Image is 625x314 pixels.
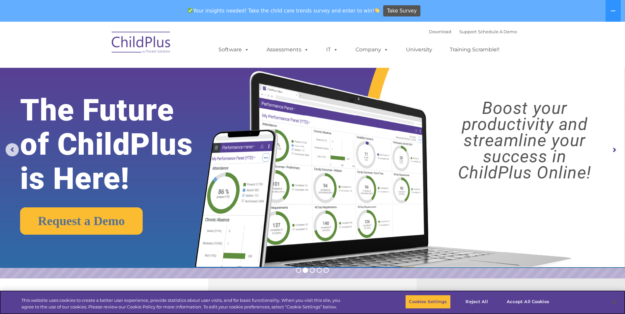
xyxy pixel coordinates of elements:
button: Close [607,295,622,309]
a: Assessments [260,43,315,56]
a: Request a Demo [20,207,143,235]
font: | [429,29,517,34]
span: Phone number [92,70,120,75]
button: Reject All [456,295,497,309]
a: Schedule A Demo [478,29,517,34]
span: Last name [92,43,112,48]
a: Training Scramble!! [443,43,506,56]
a: University [399,43,439,56]
a: Take Survey [383,5,420,17]
rs-layer: Boost your productivity and streamline your success in ChildPlus Online! [432,100,617,181]
a: Company [349,43,395,56]
img: ChildPlus by Procare Solutions [108,27,174,60]
img: ✅ [188,8,193,13]
a: IT [320,43,345,56]
a: Download [429,29,451,34]
span: Your insights needed! Take the child care trends survey and enter to win! [185,4,383,17]
div: This website uses cookies to create a better user experience, provide statistics about user visit... [21,297,344,310]
rs-layer: The Future of ChildPlus is Here! [20,93,220,196]
button: Cookies Settings [405,295,450,309]
button: Accept All Cookies [503,295,553,309]
span: Take Survey [387,5,417,17]
img: 👏 [375,8,380,13]
a: Software [212,43,256,56]
a: Support [459,29,477,34]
